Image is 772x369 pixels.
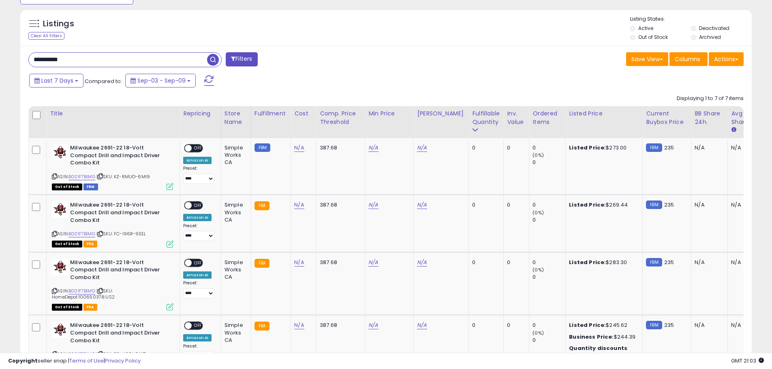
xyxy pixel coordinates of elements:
[52,144,68,160] img: 41gFu9SU-SL._SL40_.jpg
[569,144,606,151] b: Listed Price:
[368,258,378,267] a: N/A
[225,144,245,166] div: Simple Works CA
[320,322,359,329] div: 387.68
[532,152,544,158] small: (0%)
[225,201,245,224] div: Simple Works CA
[294,109,313,118] div: Cost
[225,109,248,126] div: Store Name
[52,183,82,190] span: All listings that are currently out of stock and unavailable for purchase on Amazon
[569,201,636,209] div: $269.44
[52,304,82,311] span: All listings that are currently out of stock and unavailable for purchase on Amazon
[417,201,427,209] a: N/A
[368,109,410,118] div: Min Price
[96,173,150,180] span: | SKU: KZ-RMUO-6MI9
[52,144,173,189] div: ASIN:
[731,126,736,134] small: Avg BB Share.
[569,344,627,352] b: Quantity discounts
[69,357,104,365] a: Terms of Use
[368,201,378,209] a: N/A
[70,322,169,346] b: Milwaukee 2691-22 18-Volt Compact Drill and Impact Driver Combo Kit
[417,144,427,152] a: N/A
[254,201,269,210] small: FBA
[664,144,674,151] span: 235
[105,357,141,365] a: Privacy Policy
[183,343,215,362] div: Preset:
[183,334,212,341] div: Amazon AI
[626,52,668,66] button: Save View
[669,52,708,66] button: Columns
[192,322,205,329] span: OFF
[532,267,544,273] small: (0%)
[83,183,98,190] span: FBM
[52,259,173,310] div: ASIN:
[192,259,205,266] span: OFF
[630,15,752,23] p: Listing States:
[52,241,82,247] span: All listings that are currently out of stock and unavailable for purchase on Amazon
[85,77,122,85] span: Compared to:
[192,202,205,209] span: OFF
[532,322,565,329] div: 0
[68,288,95,294] a: B001F7BIMG
[125,74,196,87] button: Sep-03 - Sep-09
[472,201,497,209] div: 0
[731,201,758,209] div: N/A
[695,109,724,126] div: BB Share 24h.
[83,241,97,247] span: FBA
[183,280,215,299] div: Preset:
[254,109,287,118] div: Fulfillment
[70,144,169,169] b: Milwaukee 2691-22 18-Volt Compact Drill and Impact Driver Combo Kit
[472,109,500,126] div: Fulfillable Quantity
[569,321,606,329] b: Listed Price:
[28,32,64,40] div: Clear All Filters
[569,333,614,341] b: Business Price:
[532,337,565,344] div: 0
[70,259,169,284] b: Milwaukee 2691-22 18-Volt Compact Drill and Impact Driver Combo Kit
[294,201,304,209] a: N/A
[646,321,662,329] small: FBM
[532,159,565,166] div: 0
[254,259,269,268] small: FBA
[183,214,212,221] div: Amazon AI
[731,109,761,126] div: Avg BB Share
[569,201,606,209] b: Listed Price:
[417,321,427,329] a: N/A
[472,322,497,329] div: 0
[137,77,186,85] span: Sep-03 - Sep-09
[695,201,721,209] div: N/A
[646,200,662,209] small: FBM
[29,74,83,87] button: Last 7 Days
[320,144,359,151] div: 387.68
[507,259,523,266] div: 0
[532,144,565,151] div: 0
[225,259,245,281] div: Simple Works CA
[226,52,257,66] button: Filters
[731,144,758,151] div: N/A
[569,345,636,352] div: :
[731,259,758,266] div: N/A
[50,109,176,118] div: Title
[8,357,141,365] div: seller snap | |
[532,216,565,224] div: 0
[569,258,606,266] b: Listed Price:
[52,201,173,246] div: ASIN:
[183,109,218,118] div: Repricing
[8,357,38,365] strong: Copyright
[83,304,97,311] span: FBA
[695,144,721,151] div: N/A
[569,333,636,341] div: $244.39
[294,144,304,152] a: N/A
[532,273,565,281] div: 0
[320,109,361,126] div: Comp. Price Threshold
[695,259,721,266] div: N/A
[68,230,95,237] a: B001F7BIMG
[192,145,205,152] span: OFF
[225,322,245,344] div: Simple Works CA
[532,109,562,126] div: Ordered Items
[664,201,674,209] span: 235
[638,25,653,32] label: Active
[52,322,68,338] img: 41gFu9SU-SL._SL40_.jpg
[43,18,74,30] h5: Listings
[646,109,688,126] div: Current Buybox Price
[52,259,68,275] img: 41gFu9SU-SL._SL40_.jpg
[254,143,270,152] small: FBM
